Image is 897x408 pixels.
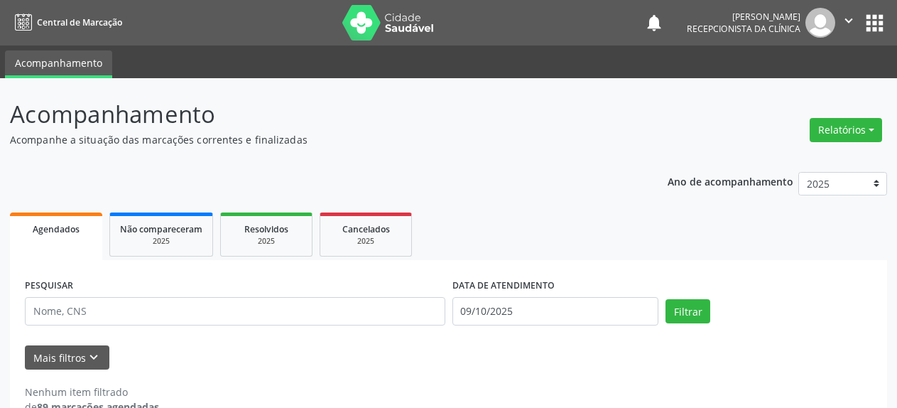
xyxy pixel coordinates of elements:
button: Mais filtroskeyboard_arrow_down [25,345,109,370]
button: Relatórios [810,118,882,142]
span: Não compareceram [120,223,202,235]
span: Cancelados [342,223,390,235]
label: PESQUISAR [25,275,73,297]
span: Central de Marcação [37,16,122,28]
span: Agendados [33,223,80,235]
button:  [835,8,862,38]
a: Acompanhamento [5,50,112,78]
button: Filtrar [665,299,710,323]
i:  [841,13,857,28]
label: DATA DE ATENDIMENTO [452,275,555,297]
i: keyboard_arrow_down [86,350,102,365]
span: Resolvidos [244,223,288,235]
div: 2025 [231,236,302,247]
p: Acompanhe a situação das marcações correntes e finalizadas [10,132,624,147]
a: Central de Marcação [10,11,122,34]
div: 2025 [330,236,401,247]
div: [PERSON_NAME] [687,11,800,23]
p: Acompanhamento [10,97,624,132]
p: Ano de acompanhamento [668,172,793,190]
img: img [805,8,835,38]
div: Nenhum item filtrado [25,385,159,399]
span: Recepcionista da clínica [687,23,800,35]
input: Selecione um intervalo [452,297,659,326]
input: Nome, CNS [25,297,445,326]
button: notifications [644,13,664,33]
div: 2025 [120,236,202,247]
button: apps [862,11,887,36]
